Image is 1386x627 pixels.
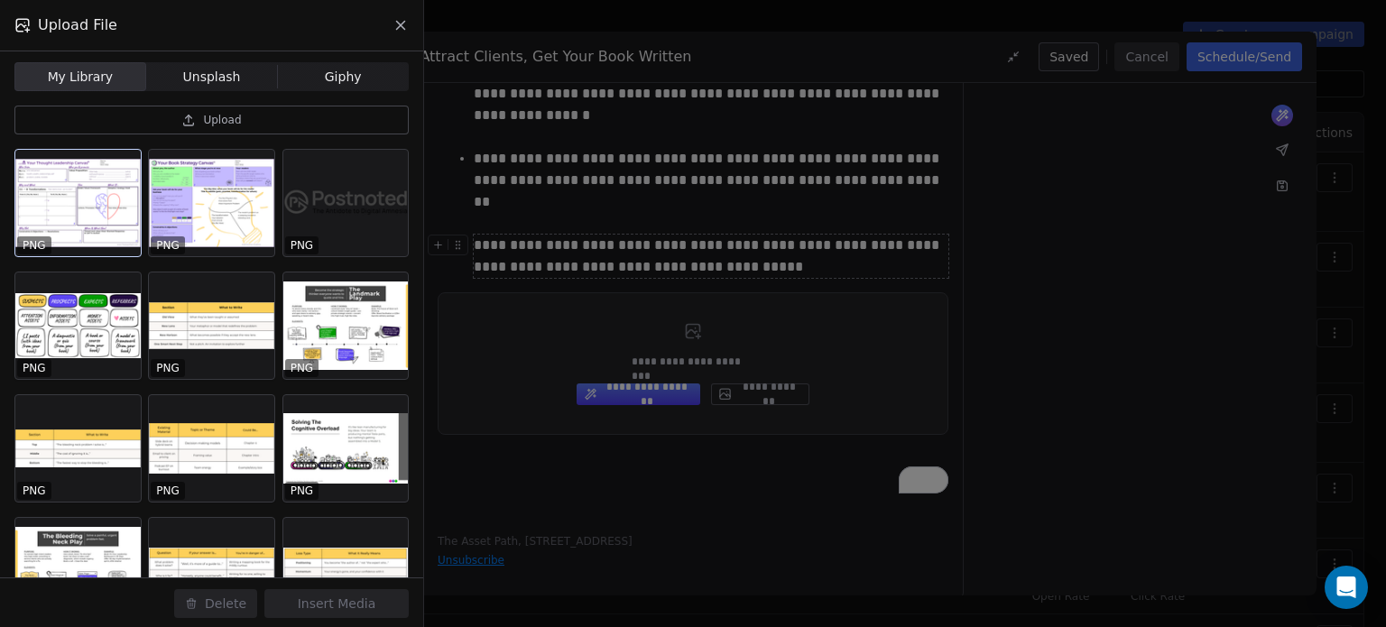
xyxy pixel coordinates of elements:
[156,361,180,375] p: PNG
[291,484,314,498] p: PNG
[1325,566,1368,609] div: Open Intercom Messenger
[23,361,46,375] p: PNG
[156,238,180,253] p: PNG
[14,106,409,134] button: Upload
[291,361,314,375] p: PNG
[203,113,241,127] span: Upload
[23,484,46,498] p: PNG
[325,68,362,87] span: Giphy
[174,589,257,618] button: Delete
[38,14,117,36] span: Upload File
[264,589,409,618] button: Insert Media
[291,238,314,253] p: PNG
[23,238,46,253] p: PNG
[183,68,241,87] span: Unsplash
[156,484,180,498] p: PNG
